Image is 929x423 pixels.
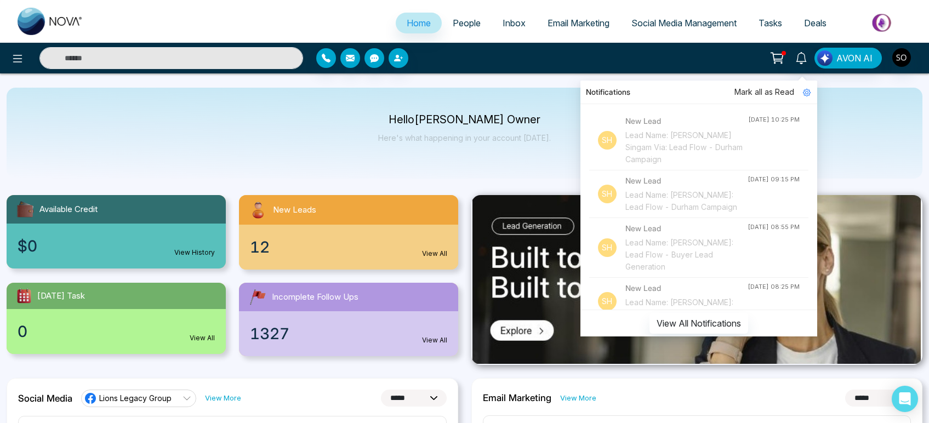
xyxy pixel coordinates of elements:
button: View All Notifications [649,313,748,334]
h4: New Lead [625,282,748,294]
img: newLeads.svg [248,199,269,220]
p: Sh [598,292,617,311]
span: Email Marketing [548,18,609,28]
span: 0 [18,320,27,343]
img: Lead Flow [817,50,833,66]
a: View All Notifications [649,318,748,327]
span: People [453,18,481,28]
span: Mark all as Read [734,86,794,98]
a: View All [422,249,447,259]
div: [DATE] 08:55 PM [748,222,800,232]
p: Sh [598,185,617,203]
span: 12 [250,236,270,259]
span: Social Media Management [631,18,737,28]
p: Sh [598,238,617,257]
a: Home [396,13,442,33]
img: Nova CRM Logo [18,8,83,35]
span: $0 [18,235,37,258]
div: [DATE] 10:25 PM [748,115,800,124]
a: Inbox [492,13,537,33]
h4: New Lead [625,115,748,127]
a: View All [422,335,447,345]
div: [DATE] 08:25 PM [748,282,800,291]
span: Available Credit [39,203,98,216]
div: Lead Name: [PERSON_NAME] Singam Via: Lead Flow - Durham Campaign [625,129,748,165]
a: Social Media Management [620,13,748,33]
a: Email Marketing [537,13,620,33]
div: Lead Name: [PERSON_NAME]: Lead Flow - Durham Campaign [625,296,748,321]
div: Open Intercom Messenger [892,386,918,412]
h2: Social Media [18,393,72,404]
button: AVON AI [814,48,882,68]
h4: New Lead [625,175,748,187]
span: 1327 [250,322,289,345]
div: Lead Name: [PERSON_NAME]: Lead Flow - Durham Campaign [625,189,748,213]
img: Market-place.gif [843,10,922,35]
img: . [472,195,921,364]
span: Deals [804,18,827,28]
a: Incomplete Follow Ups1327View All [232,283,465,356]
a: People [442,13,492,33]
span: Home [407,18,431,28]
a: View More [560,393,596,403]
span: [DATE] Task [37,290,85,302]
p: Hello [PERSON_NAME] Owner [378,115,551,124]
span: AVON AI [836,52,873,65]
p: Here's what happening in your account [DATE]. [378,133,551,142]
h2: Email Marketing [483,392,551,403]
img: availableCredit.svg [15,199,35,219]
a: Deals [793,13,837,33]
span: Tasks [759,18,782,28]
a: View All [190,333,215,343]
img: User Avatar [892,48,911,67]
img: followUps.svg [248,287,267,307]
a: View History [174,248,215,258]
img: todayTask.svg [15,287,33,305]
span: Incomplete Follow Ups [272,291,358,304]
span: New Leads [273,204,316,216]
a: Tasks [748,13,793,33]
div: Notifications [580,81,817,104]
div: Lead Name: [PERSON_NAME]: Lead Flow - Buyer Lead Generation [625,237,748,273]
a: View More [205,393,241,403]
h4: New Lead [625,222,748,235]
span: Inbox [503,18,526,28]
p: Sh [598,131,617,150]
div: [DATE] 09:15 PM [748,175,800,184]
a: New Leads12View All [232,195,465,270]
span: Lions Legacy Group [99,393,172,403]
